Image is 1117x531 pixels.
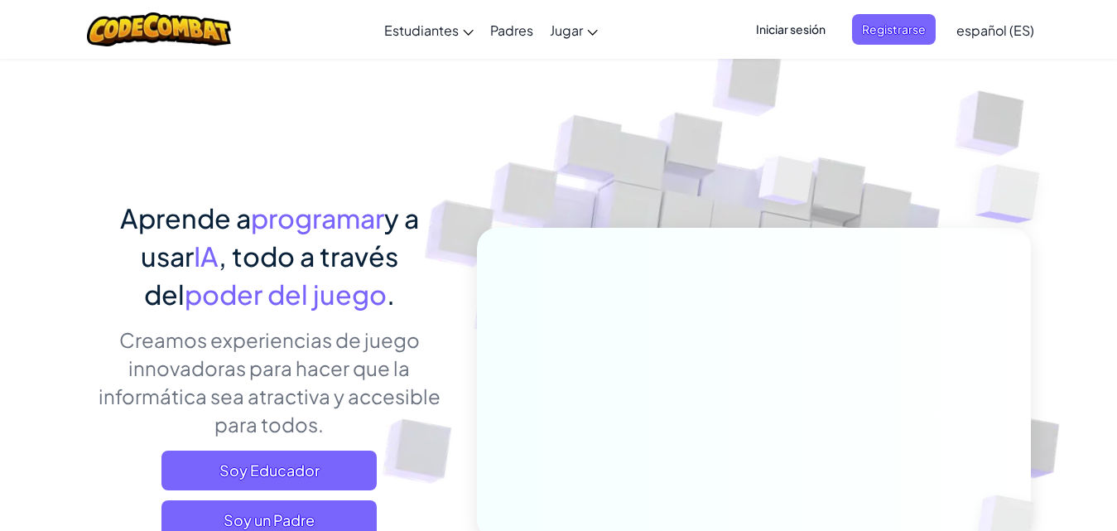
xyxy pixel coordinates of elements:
[956,22,1034,39] span: español (ES)
[87,326,452,438] p: Creamos experiencias de juego innovadoras para hacer que la informática sea atractiva y accesible...
[542,7,606,52] a: Jugar
[746,14,835,45] button: Iniciar sesión
[550,22,583,39] span: Jugar
[87,12,232,46] img: CodeCombat logo
[384,22,459,39] span: Estudiantes
[727,123,846,247] img: Overlap cubes
[144,239,398,311] span: , todo a través del
[376,7,482,52] a: Estudiantes
[387,278,395,311] span: .
[852,14,936,45] button: Registrarse
[251,201,384,234] span: programar
[161,451,377,490] a: Soy Educador
[120,201,251,234] span: Aprende a
[942,124,1086,264] img: Overlap cubes
[185,278,387,311] span: poder del juego
[948,7,1042,52] a: español (ES)
[482,7,542,52] a: Padres
[194,239,219,273] span: IA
